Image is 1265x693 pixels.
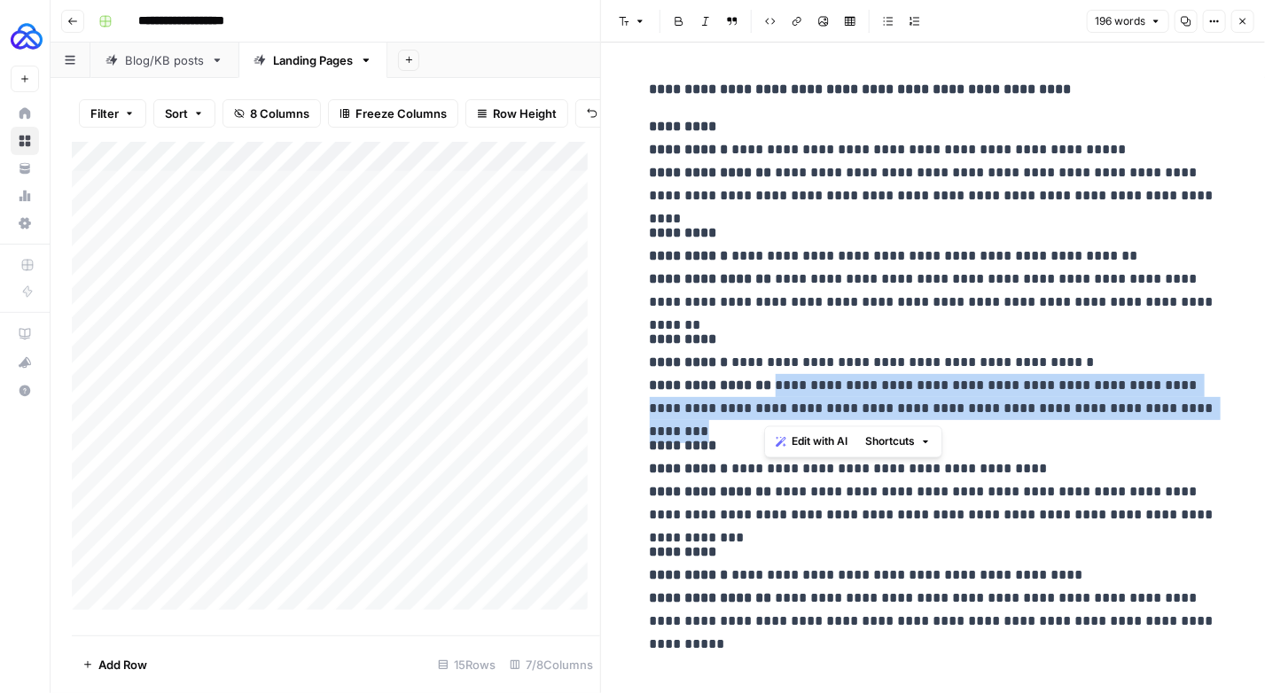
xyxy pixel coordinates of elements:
[769,431,855,454] button: Edit with AI
[355,105,447,122] span: Freeze Columns
[11,20,43,52] img: AUQ Logo
[90,105,119,122] span: Filter
[223,99,321,128] button: 8 Columns
[72,650,158,679] button: Add Row
[125,51,204,69] div: Blog/KB posts
[12,349,38,376] div: What's new?
[1087,10,1169,33] button: 196 words
[858,431,938,454] button: Shortcuts
[493,105,557,122] span: Row Height
[11,182,39,210] a: Usage
[273,51,353,69] div: Landing Pages
[865,434,915,450] span: Shortcuts
[503,650,600,679] div: 7/8 Columns
[11,14,39,58] button: Workspace: AUQ
[431,650,503,679] div: 15 Rows
[165,105,188,122] span: Sort
[79,99,146,128] button: Filter
[11,127,39,155] a: Browse
[153,99,215,128] button: Sort
[465,99,568,128] button: Row Height
[11,99,39,128] a: Home
[90,43,238,78] a: Blog/KB posts
[11,348,39,377] button: What's new?
[11,320,39,348] a: AirOps Academy
[328,99,458,128] button: Freeze Columns
[792,434,847,450] span: Edit with AI
[11,377,39,405] button: Help + Support
[1095,13,1145,29] span: 196 words
[238,43,387,78] a: Landing Pages
[11,209,39,237] a: Settings
[98,656,147,674] span: Add Row
[11,154,39,183] a: Your Data
[250,105,309,122] span: 8 Columns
